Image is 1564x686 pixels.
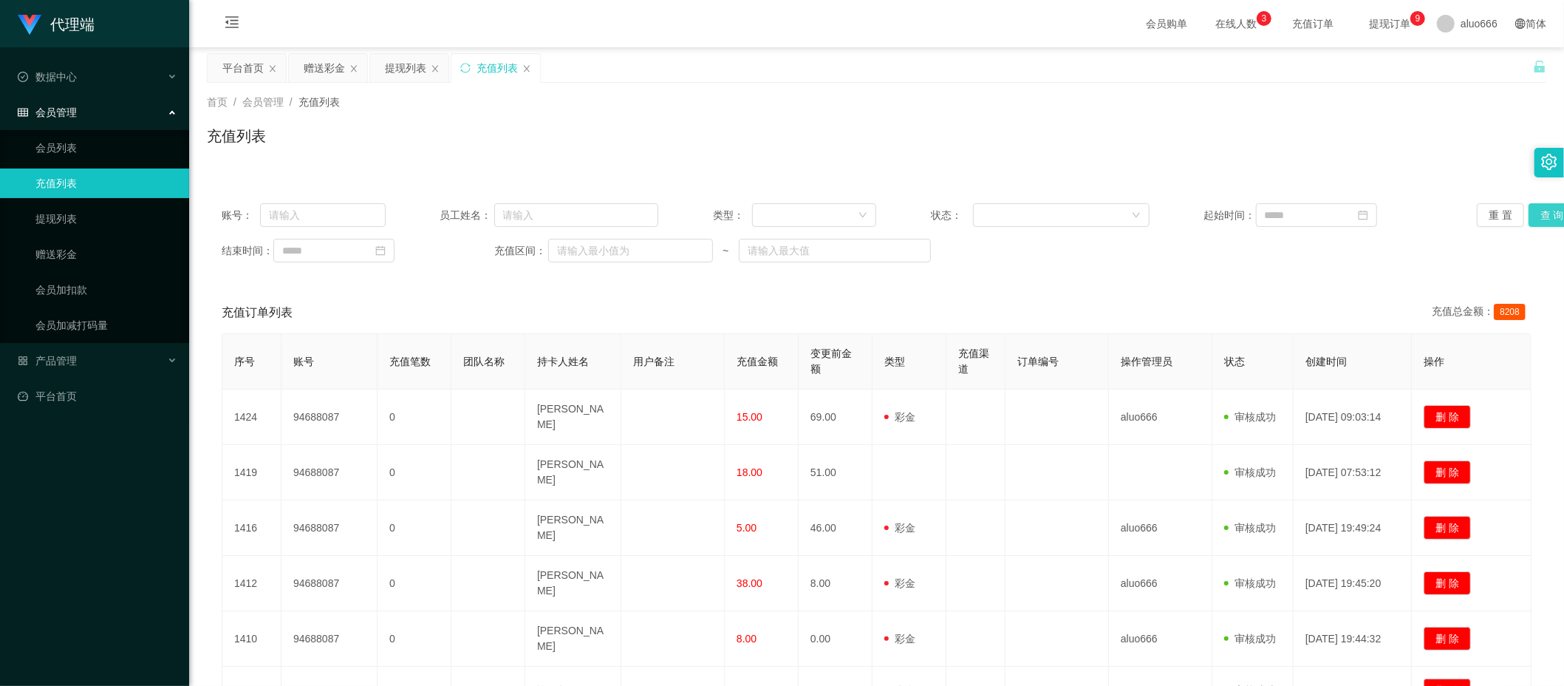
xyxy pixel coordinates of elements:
[858,211,867,221] i: 图标: down
[222,500,281,556] td: 1416
[207,96,228,108] span: 首页
[18,381,177,411] a: 图标: dashboard平台首页
[1208,18,1264,29] span: 在线人数
[1410,11,1425,26] sup: 9
[1424,405,1471,429] button: 删 除
[375,245,386,256] i: 图标: calendar
[222,390,281,445] td: 1424
[222,445,281,500] td: 1419
[281,445,378,500] td: 94688087
[494,203,658,227] input: 请输入
[207,125,266,147] h1: 充值列表
[1121,356,1172,367] span: 操作管理员
[525,390,621,445] td: [PERSON_NAME]
[222,208,260,223] span: 账号：
[207,1,257,48] i: 图标: menu-fold
[234,356,255,367] span: 序号
[260,203,386,227] input: 请输入
[739,239,932,262] input: 请输入最大值
[281,500,378,556] td: 94688087
[378,445,451,500] td: 0
[35,275,177,305] a: 会员加扣款
[18,71,77,83] span: 数据中心
[884,633,915,645] span: 彩金
[222,556,281,611] td: 1412
[35,133,177,163] a: 会员列表
[35,310,177,340] a: 会员加减打码量
[1109,556,1212,611] td: aluo666
[18,355,77,367] span: 产品管理
[799,390,873,445] td: 69.00
[304,54,345,82] div: 赠送彩金
[1362,18,1418,29] span: 提现订单
[50,1,95,48] h1: 代理端
[958,347,989,375] span: 充值渠道
[1109,611,1212,667] td: aluo666
[713,208,752,223] span: 类型：
[1109,390,1212,445] td: aluo666
[737,466,762,478] span: 18.00
[799,445,873,500] td: 51.00
[281,611,378,667] td: 94688087
[1494,304,1526,320] span: 8208
[1262,11,1267,26] p: 3
[242,96,284,108] span: 会员管理
[1424,461,1471,484] button: 删 除
[460,63,471,73] i: 图标: sync
[463,356,505,367] span: 团队名称
[18,18,95,30] a: 代理端
[1224,356,1245,367] span: 状态
[389,356,431,367] span: 充值笔数
[525,611,621,667] td: [PERSON_NAME]
[931,208,973,223] span: 状态：
[1515,18,1526,29] i: 图标: global
[884,356,905,367] span: 类型
[290,96,293,108] span: /
[477,54,518,82] div: 充值列表
[268,64,277,73] i: 图标: close
[1224,633,1276,645] span: 审核成功
[1358,210,1368,220] i: 图标: calendar
[1477,203,1524,227] button: 重 置
[1424,571,1471,595] button: 删 除
[884,411,915,423] span: 彩金
[1294,556,1412,611] td: [DATE] 19:45:20
[737,356,778,367] span: 充值金额
[494,243,548,259] span: 充值区间：
[35,240,177,269] a: 赠送彩金
[35,204,177,234] a: 提现列表
[349,64,358,73] i: 图标: close
[633,356,675,367] span: 用户备注
[1294,390,1412,445] td: [DATE] 09:03:14
[1294,445,1412,500] td: [DATE] 07:53:12
[1224,577,1276,589] span: 审核成功
[537,356,589,367] span: 持卡人姓名
[18,106,77,118] span: 会员管理
[281,390,378,445] td: 94688087
[1257,11,1271,26] sup: 3
[1109,500,1212,556] td: aluo666
[18,15,41,35] img: logo.9652507e.png
[378,390,451,445] td: 0
[799,556,873,611] td: 8.00
[233,96,236,108] span: /
[18,356,28,366] i: 图标: appstore-o
[281,556,378,611] td: 94688087
[1424,627,1471,651] button: 删 除
[737,633,757,645] span: 8.00
[525,556,621,611] td: [PERSON_NAME]
[1294,500,1412,556] td: [DATE] 19:49:24
[884,577,915,589] span: 彩金
[1224,411,1276,423] span: 审核成功
[440,208,494,223] span: 员工姓名：
[1294,611,1412,667] td: [DATE] 19:44:32
[35,169,177,198] a: 充值列表
[1416,11,1421,26] p: 9
[222,243,273,259] span: 结束时间：
[222,611,281,667] td: 1410
[548,239,712,262] input: 请输入最小值为
[378,611,451,667] td: 0
[1305,356,1347,367] span: 创建时间
[1204,208,1256,223] span: 起始时间：
[737,522,757,534] span: 5.00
